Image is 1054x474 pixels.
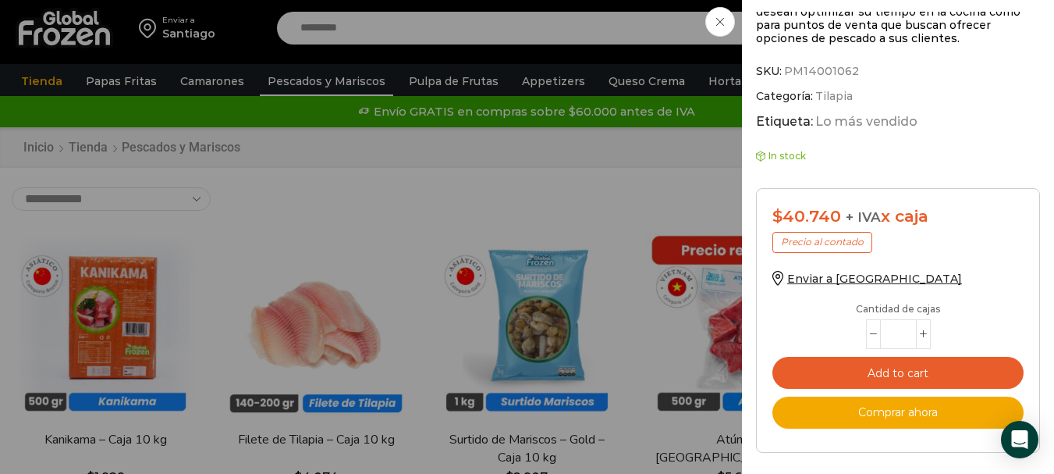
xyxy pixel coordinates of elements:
span: + IVA [846,209,881,225]
div: x caja [772,205,1024,228]
span: Enviar a [GEOGRAPHIC_DATA] [787,272,962,286]
bdi: 40.740 [772,206,841,226]
button: Comprar ahora [772,397,1024,429]
span: PM14001062 [782,63,859,79]
p: In stock [756,148,1040,163]
a: Enviar a [GEOGRAPHIC_DATA] [772,271,962,286]
span: Categoría: [756,88,1040,104]
span: SKU: [756,63,1040,79]
span: Etiqueta: [756,113,1040,131]
a: Lo más vendido [813,113,917,131]
p: Cantidad de cajas [772,304,1024,315]
p: Precio al contado [772,232,872,252]
span: $ [772,206,783,226]
a: Tilapia [813,88,853,104]
input: Product quantity [881,319,916,349]
div: Open Intercom Messenger [1001,421,1038,458]
button: Add to cart [772,357,1024,389]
